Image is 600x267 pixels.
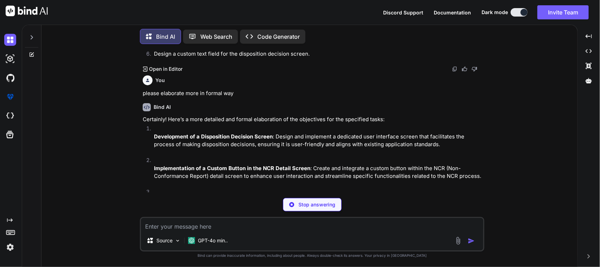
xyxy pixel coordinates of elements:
[4,34,16,46] img: darkChat
[257,32,300,41] p: Code Generator
[454,237,462,245] img: attachment
[154,133,273,140] strong: Development of a Disposition Decision Screen
[452,66,458,72] img: copy
[154,165,310,172] strong: Implementation of a Custom Button in the NCR Detail Screen
[4,53,16,65] img: darkAi-studio
[200,32,232,41] p: Web Search
[482,9,508,16] span: Dark mode
[198,237,228,244] p: GPT-4o min..
[4,241,16,253] img: settings
[156,237,173,244] p: Source
[4,72,16,84] img: githubDark
[462,66,467,72] img: like
[154,133,483,149] p: : Design and implement a dedicated user interface screen that facilitates the process of making d...
[140,253,484,258] p: Bind can provide inaccurate information, including about people. Always double-check its answers....
[154,104,171,111] h6: Bind AI
[6,6,48,16] img: Bind AI
[155,77,165,84] h6: You
[149,66,182,73] p: Open in Editor
[154,164,483,180] p: : Create and integrate a custom button within the NCR (Non-Conformance Report) detail screen to e...
[298,201,335,208] p: Stop answering
[434,10,471,15] span: Documentation
[383,9,423,16] button: Discord Support
[537,5,589,19] button: Invite Team
[4,91,16,103] img: premium
[156,32,175,41] p: Bind AI
[143,116,483,124] p: Certainly! Here’s a more detailed and formal elaboration of the objectives for the specified tasks:
[383,10,423,15] span: Discord Support
[468,237,475,244] img: icon
[175,238,181,244] img: Pick Models
[143,89,483,98] p: please elaborate more in formal way
[434,9,471,16] button: Documentation
[148,50,483,60] li: Design a custom text field for the disposition decision screen.
[4,110,16,122] img: cloudideIcon
[472,66,477,72] img: dislike
[188,237,195,244] img: GPT-4o mini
